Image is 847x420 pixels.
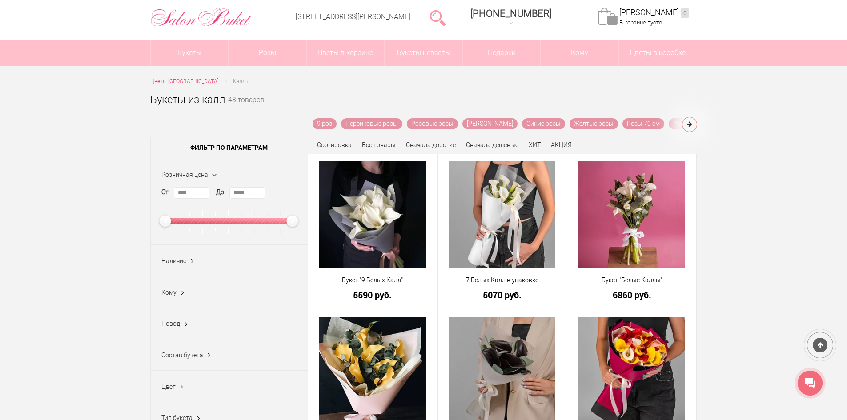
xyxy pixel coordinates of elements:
[313,118,337,129] a: 9 роз
[449,161,555,268] img: 7 Белых Калл в упаковке
[319,161,426,268] img: Букет "9 Белых Калл"
[522,118,565,129] a: Синие розы
[463,40,541,66] a: Подарки
[470,8,552,19] span: [PHONE_NUMBER]
[228,97,265,118] small: 48 товаров
[161,289,177,296] span: Кому
[161,188,169,197] label: От
[681,8,689,18] ins: 0
[443,290,561,300] a: 5070 руб.
[619,8,689,18] a: [PERSON_NAME]
[551,141,572,148] a: АКЦИЯ
[161,257,186,264] span: Наличие
[570,118,618,129] a: Желтые розы
[669,118,711,129] a: Розы 30 см
[573,276,691,285] a: Букет "Белые Каллы"
[161,320,180,327] span: Повод
[150,77,219,86] a: Цветы [GEOGRAPHIC_DATA]
[622,118,664,129] a: Розы 70 см
[296,12,410,21] a: [STREET_ADDRESS][PERSON_NAME]
[150,92,225,108] h1: Букеты из калл
[161,383,176,390] span: Цвет
[307,40,385,66] a: Цветы в корзине
[573,290,691,300] a: 6860 руб.
[465,5,557,30] a: [PHONE_NUMBER]
[541,40,618,66] span: Кому
[385,40,462,66] a: Букеты невесты
[407,118,458,129] a: Розовые розы
[161,171,208,178] span: Розничная цена
[150,78,219,84] span: Цветы [GEOGRAPHIC_DATA]
[341,118,402,129] a: Персиковые розы
[151,136,308,159] span: Фильтр по параметрам
[529,141,541,148] a: ХИТ
[462,118,518,129] a: [PERSON_NAME]
[314,276,432,285] a: Букет "9 Белых Калл"
[314,290,432,300] a: 5590 руб.
[229,40,306,66] a: Розы
[619,19,662,26] span: В корзине пусто
[151,40,229,66] a: Букеты
[466,141,518,148] a: Сначала дешевые
[150,6,252,29] img: Цветы Нижний Новгород
[578,161,685,268] img: Букет "Белые Каллы"
[161,352,203,359] span: Состав букета
[317,141,352,148] span: Сортировка
[216,188,224,197] label: До
[362,141,396,148] a: Все товары
[233,78,249,84] span: Каллы
[619,40,697,66] a: Цветы в коробке
[406,141,456,148] a: Сначала дорогие
[443,276,561,285] a: 7 Белых Калл в упаковке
